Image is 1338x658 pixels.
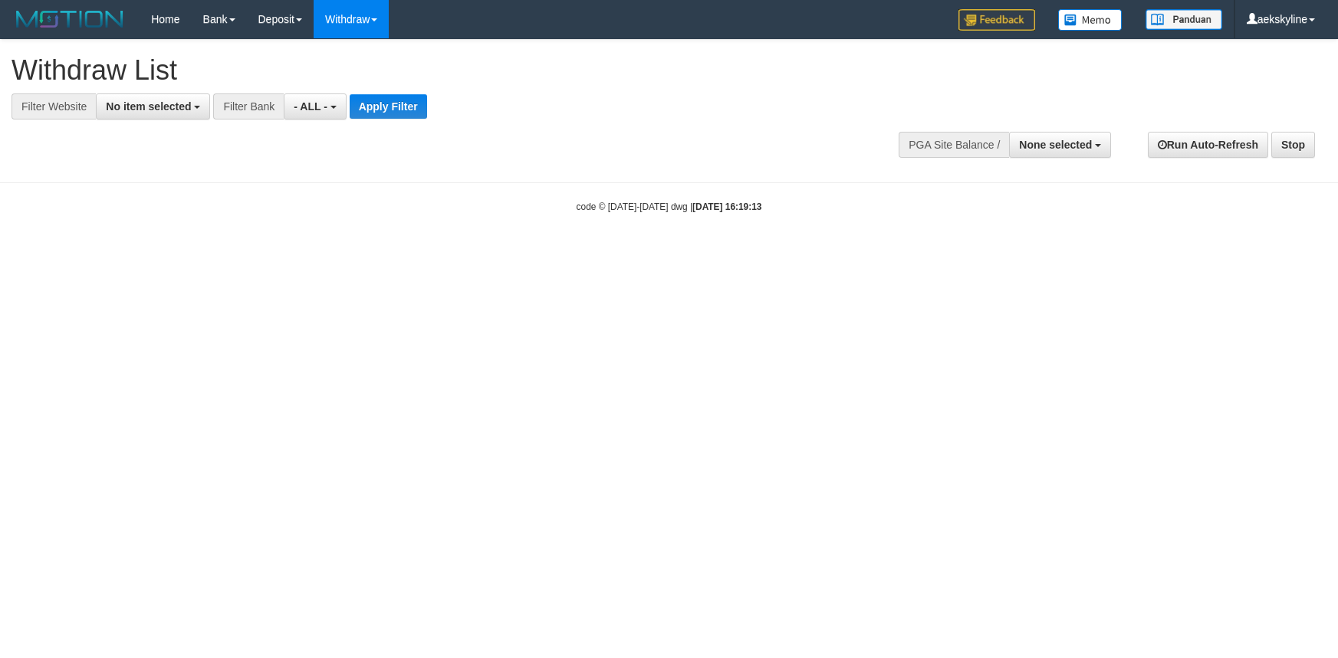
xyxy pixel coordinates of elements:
[213,93,284,119] div: Filter Bank
[96,93,210,119] button: No item selected
[350,94,427,119] button: Apply Filter
[294,100,327,113] span: - ALL -
[1009,132,1111,158] button: None selected
[692,201,761,212] strong: [DATE] 16:19:13
[1019,139,1092,151] span: None selected
[577,201,762,212] small: code © [DATE]-[DATE] dwg |
[284,93,346,119] button: - ALL -
[1058,9,1123,31] img: Button%20Memo.svg
[12,93,96,119] div: Filter Website
[1271,132,1315,158] a: Stop
[899,132,1009,158] div: PGA Site Balance /
[12,8,128,31] img: MOTION_logo.png
[958,9,1035,31] img: Feedback.jpg
[1146,9,1222,30] img: panduan.png
[12,55,876,86] h1: Withdraw List
[106,100,191,113] span: No item selected
[1148,132,1268,158] a: Run Auto-Refresh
